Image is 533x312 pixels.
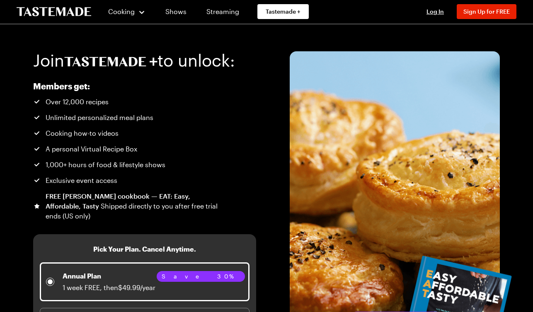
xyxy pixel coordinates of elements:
button: Log In [419,7,452,16]
span: Shipped directly to you after free trial ends (US only) [46,202,218,220]
span: Unlimited personalized meal plans [46,113,153,122]
span: Save 30% [162,272,240,281]
span: Tastemade + [266,7,300,16]
span: Cooking [108,7,135,15]
span: A personal Virtual Recipe Box [46,144,137,154]
button: Sign Up for FREE [457,4,516,19]
a: To Tastemade Home Page [17,7,91,17]
button: Cooking [108,2,145,22]
h3: Pick Your Plan. Cancel Anytime. [93,244,196,254]
span: Log In [426,8,444,15]
h2: Members get: [33,81,219,91]
span: Over 12,000 recipes [46,97,109,107]
p: Annual Plan [63,271,155,281]
span: 1 week FREE, then $49.99/year [63,283,155,291]
ul: Tastemade+ Annual subscription benefits [33,97,219,221]
span: 1,000+ hours of food & lifestyle shows [46,160,165,170]
h1: Join to unlock: [33,51,235,70]
span: Sign Up for FREE [463,8,510,15]
span: Exclusive event access [46,175,117,185]
a: Tastemade + [257,4,309,19]
div: FREE [PERSON_NAME] cookbook — EAT: Easy, Affordable, Tasty [46,191,219,221]
span: Cooking how-to videos [46,128,119,138]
